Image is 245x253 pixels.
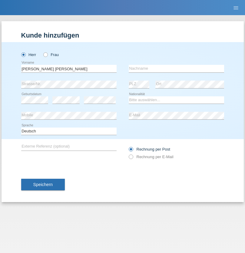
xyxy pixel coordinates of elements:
label: Frau [43,52,59,57]
span: Speichern [33,182,53,187]
i: menu [233,5,239,11]
input: Rechnung per E-Mail [129,155,133,162]
label: Rechnung per E-Mail [129,155,174,159]
label: Herr [21,52,36,57]
button: Speichern [21,179,65,190]
input: Rechnung per Post [129,147,133,155]
h1: Kunde hinzufügen [21,32,224,39]
input: Herr [21,52,25,56]
input: Frau [43,52,47,56]
label: Rechnung per Post [129,147,170,151]
a: menu [230,6,242,9]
